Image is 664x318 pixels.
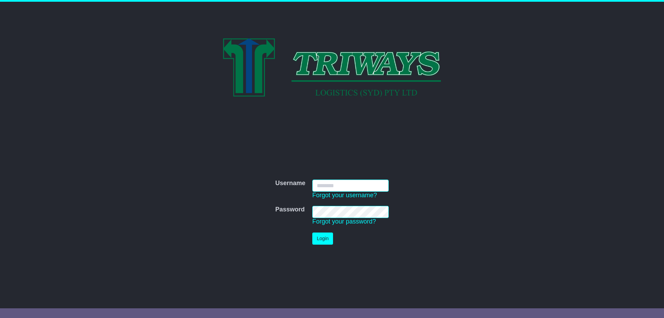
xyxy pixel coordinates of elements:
label: Password [275,206,305,213]
label: Username [275,180,305,187]
button: Login [312,233,333,245]
a: Forgot your password? [312,218,376,225]
a: Forgot your username? [312,192,377,199]
img: Triways Logistics SYD PTY LTD [223,38,441,97]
